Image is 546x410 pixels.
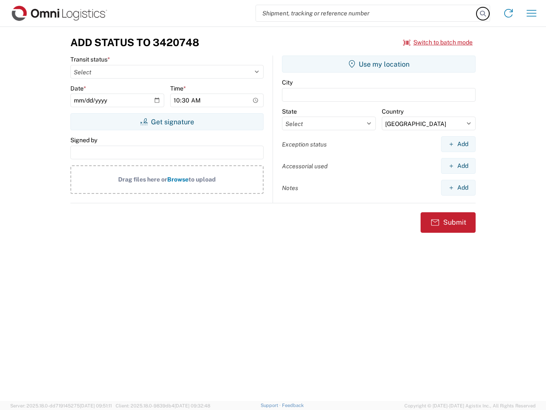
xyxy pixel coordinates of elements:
span: Copyright © [DATE]-[DATE] Agistix Inc., All Rights Reserved [404,402,536,410]
label: Exception status [282,141,327,148]
span: to upload [189,176,216,183]
label: City [282,79,293,86]
label: Country [382,108,404,115]
button: Add [441,158,476,174]
button: Submit [421,212,476,233]
input: Shipment, tracking or reference number [256,5,477,21]
label: Transit status [70,56,110,63]
label: Date [70,85,86,92]
label: Accessorial used [282,162,328,170]
button: Switch to batch mode [403,35,473,50]
button: Get signature [70,113,264,130]
span: [DATE] 09:51:11 [80,403,112,408]
label: Notes [282,184,298,192]
span: Drag files here or [118,176,167,183]
label: Time [170,85,186,92]
span: [DATE] 09:32:48 [174,403,210,408]
h3: Add Status to 3420748 [70,36,199,49]
label: Signed by [70,136,97,144]
label: State [282,108,297,115]
button: Add [441,180,476,196]
span: Server: 2025.18.0-dd719145275 [10,403,112,408]
button: Add [441,136,476,152]
span: Client: 2025.18.0-9839db4 [116,403,210,408]
a: Support [261,403,282,408]
button: Use my location [282,56,476,73]
a: Feedback [282,403,304,408]
span: Browse [167,176,189,183]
